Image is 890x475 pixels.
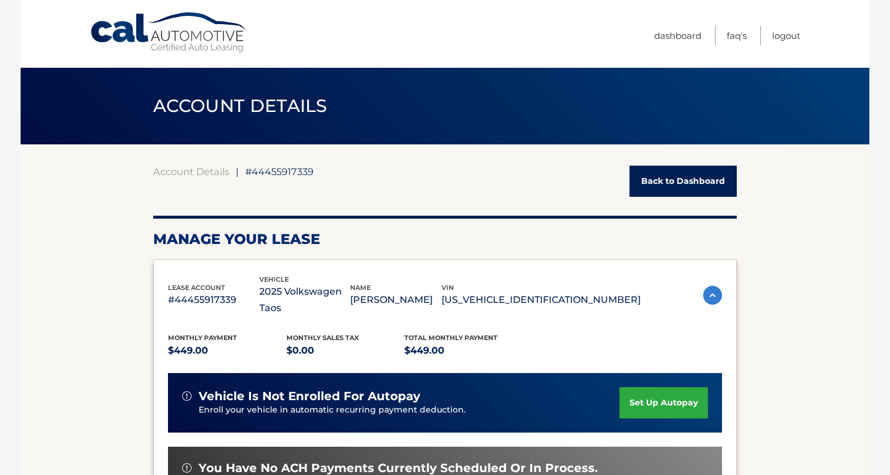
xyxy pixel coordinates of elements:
[168,283,225,292] span: lease account
[350,283,371,292] span: name
[654,26,701,45] a: Dashboard
[441,292,641,308] p: [US_VEHICLE_IDENTIFICATION_NUMBER]
[286,342,405,359] p: $0.00
[199,404,619,417] p: Enroll your vehicle in automatic recurring payment deduction.
[286,334,359,342] span: Monthly sales Tax
[153,230,737,248] h2: Manage Your Lease
[619,387,708,418] a: set up autopay
[182,463,192,473] img: alert-white.svg
[441,283,454,292] span: vin
[245,166,314,177] span: #44455917339
[153,95,328,117] span: ACCOUNT DETAILS
[629,166,737,197] a: Back to Dashboard
[199,389,420,404] span: vehicle is not enrolled for autopay
[350,292,441,308] p: [PERSON_NAME]
[259,283,351,316] p: 2025 Volkswagen Taos
[727,26,747,45] a: FAQ's
[168,334,237,342] span: Monthly Payment
[703,286,722,305] img: accordion-active.svg
[153,166,229,177] a: Account Details
[168,292,259,308] p: #44455917339
[90,12,249,54] a: Cal Automotive
[168,342,286,359] p: $449.00
[404,342,523,359] p: $449.00
[772,26,800,45] a: Logout
[182,391,192,401] img: alert-white.svg
[259,275,289,283] span: vehicle
[236,166,239,177] span: |
[404,334,497,342] span: Total Monthly Payment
